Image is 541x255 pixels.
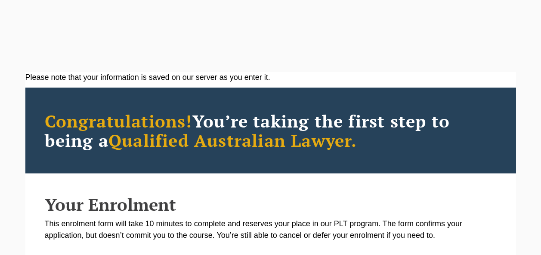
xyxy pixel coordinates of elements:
div: Please note that your information is saved on our server as you enter it. [25,72,516,83]
span: Qualified Australian Lawyer. [108,129,357,152]
h2: Your Enrolment [45,195,497,214]
span: Congratulations! [45,109,192,132]
h2: You’re taking the first step to being a [45,111,497,150]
